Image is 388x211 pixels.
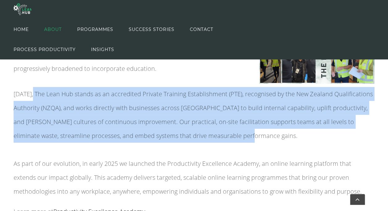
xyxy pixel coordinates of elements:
a: CONTACT [190,19,213,39]
span: PROGRAMMES [77,15,113,43]
span: SUCCESS STORIES [129,15,174,43]
a: ABOUT [44,19,62,39]
span: ABOUT [44,15,62,43]
span: INSIGHTS [91,36,114,63]
span: As part of our evolution, in early 2025 we launched the Productivity Excellence Academy, an onlin... [14,159,362,196]
span: PROCESS PRODUCTIVITY [14,36,76,63]
nav: Main Menu [14,19,304,59]
a: PROCESS PRODUCTIVITY [14,39,76,59]
a: PROGRAMMES [77,19,113,39]
a: SUCCESS STORIES [129,19,174,39]
img: The Lean Hub | Optimising productivity with Lean Logo [14,1,31,18]
span: CONTACT [190,15,213,43]
a: INSIGHTS [91,39,114,59]
a: HOME [14,19,29,39]
span: HOME [14,15,29,43]
span: [DATE], The Lean Hub stands as an accredited Private Training Establishment (PTE), recognised by ... [14,90,373,140]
